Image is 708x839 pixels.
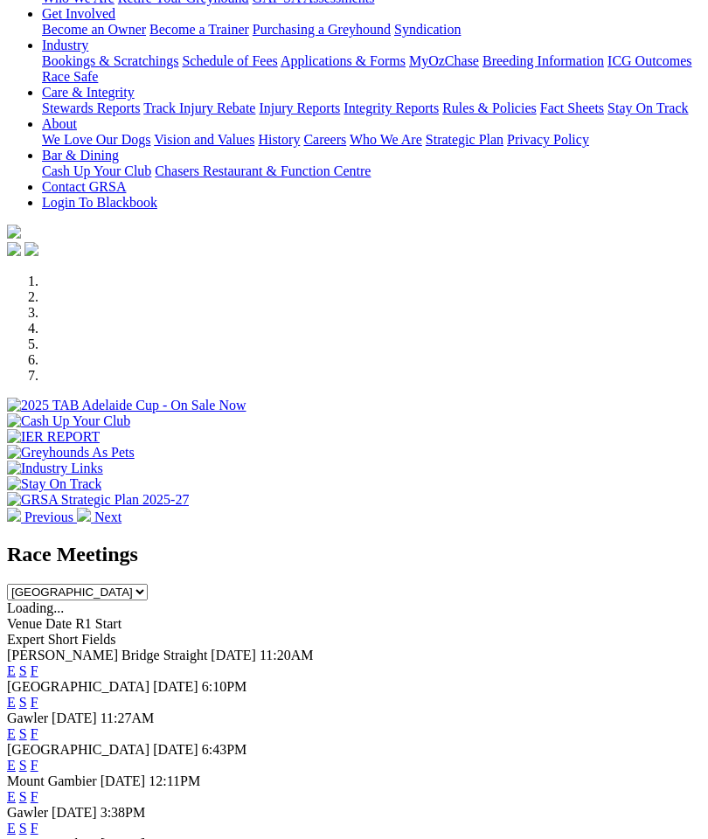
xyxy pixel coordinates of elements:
[77,508,91,522] img: chevron-right-pager-white.svg
[154,132,254,147] a: Vision and Values
[149,773,200,788] span: 12:11PM
[253,22,391,37] a: Purchasing a Greyhound
[149,22,249,37] a: Become a Trainer
[303,132,346,147] a: Careers
[31,758,38,773] a: F
[7,225,21,239] img: logo-grsa-white.png
[540,101,604,115] a: Fact Sheets
[344,101,439,115] a: Integrity Reports
[42,148,119,163] a: Bar & Dining
[101,773,146,788] span: [DATE]
[42,132,150,147] a: We Love Our Dogs
[24,242,38,256] img: twitter.svg
[153,679,198,694] span: [DATE]
[7,632,45,647] span: Expert
[258,132,300,147] a: History
[409,53,479,68] a: MyOzChase
[607,101,688,115] a: Stay On Track
[94,510,121,524] span: Next
[75,616,121,631] span: R1 Start
[7,242,21,256] img: facebook.svg
[42,53,178,68] a: Bookings & Scratchings
[202,742,247,757] span: 6:43PM
[101,711,155,725] span: 11:27AM
[259,101,340,115] a: Injury Reports
[81,632,115,647] span: Fields
[42,101,701,116] div: Care & Integrity
[31,663,38,678] a: F
[19,663,27,678] a: S
[19,758,27,773] a: S
[7,679,149,694] span: [GEOGRAPHIC_DATA]
[7,695,16,710] a: E
[350,132,422,147] a: Who We Are
[42,6,115,21] a: Get Involved
[24,510,73,524] span: Previous
[42,22,701,38] div: Get Involved
[7,648,207,662] span: [PERSON_NAME] Bridge Straight
[7,510,77,524] a: Previous
[7,789,16,804] a: E
[7,413,130,429] img: Cash Up Your Club
[48,632,79,647] span: Short
[153,742,198,757] span: [DATE]
[31,821,38,836] a: F
[42,195,157,210] a: Login To Blackbook
[7,663,16,678] a: E
[77,510,121,524] a: Next
[7,461,103,476] img: Industry Links
[19,821,27,836] a: S
[19,789,27,804] a: S
[507,132,589,147] a: Privacy Policy
[202,679,247,694] span: 6:10PM
[7,445,135,461] img: Greyhounds As Pets
[7,543,701,566] h2: Race Meetings
[45,616,72,631] span: Date
[7,821,16,836] a: E
[42,53,701,85] div: Industry
[482,53,604,68] a: Breeding Information
[7,726,16,741] a: E
[19,695,27,710] a: S
[101,805,146,820] span: 3:38PM
[7,492,189,508] img: GRSA Strategic Plan 2025-27
[7,616,42,631] span: Venue
[7,711,48,725] span: Gawler
[7,476,101,492] img: Stay On Track
[31,695,38,710] a: F
[42,116,77,131] a: About
[42,101,140,115] a: Stewards Reports
[7,805,48,820] span: Gawler
[7,773,97,788] span: Mount Gambier
[143,101,255,115] a: Track Injury Rebate
[52,805,97,820] span: [DATE]
[7,398,246,413] img: 2025 TAB Adelaide Cup - On Sale Now
[42,85,135,100] a: Care & Integrity
[281,53,406,68] a: Applications & Forms
[42,69,98,84] a: Race Safe
[42,38,88,52] a: Industry
[607,53,691,68] a: ICG Outcomes
[426,132,503,147] a: Strategic Plan
[394,22,461,37] a: Syndication
[155,163,371,178] a: Chasers Restaurant & Function Centre
[42,132,701,148] div: About
[31,726,38,741] a: F
[42,179,126,194] a: Contact GRSA
[42,22,146,37] a: Become an Owner
[31,789,38,804] a: F
[42,163,151,178] a: Cash Up Your Club
[182,53,277,68] a: Schedule of Fees
[442,101,537,115] a: Rules & Policies
[7,508,21,522] img: chevron-left-pager-white.svg
[7,429,100,445] img: IER REPORT
[7,600,64,615] span: Loading...
[52,711,97,725] span: [DATE]
[19,726,27,741] a: S
[260,648,314,662] span: 11:20AM
[7,758,16,773] a: E
[211,648,256,662] span: [DATE]
[42,163,701,179] div: Bar & Dining
[7,742,149,757] span: [GEOGRAPHIC_DATA]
